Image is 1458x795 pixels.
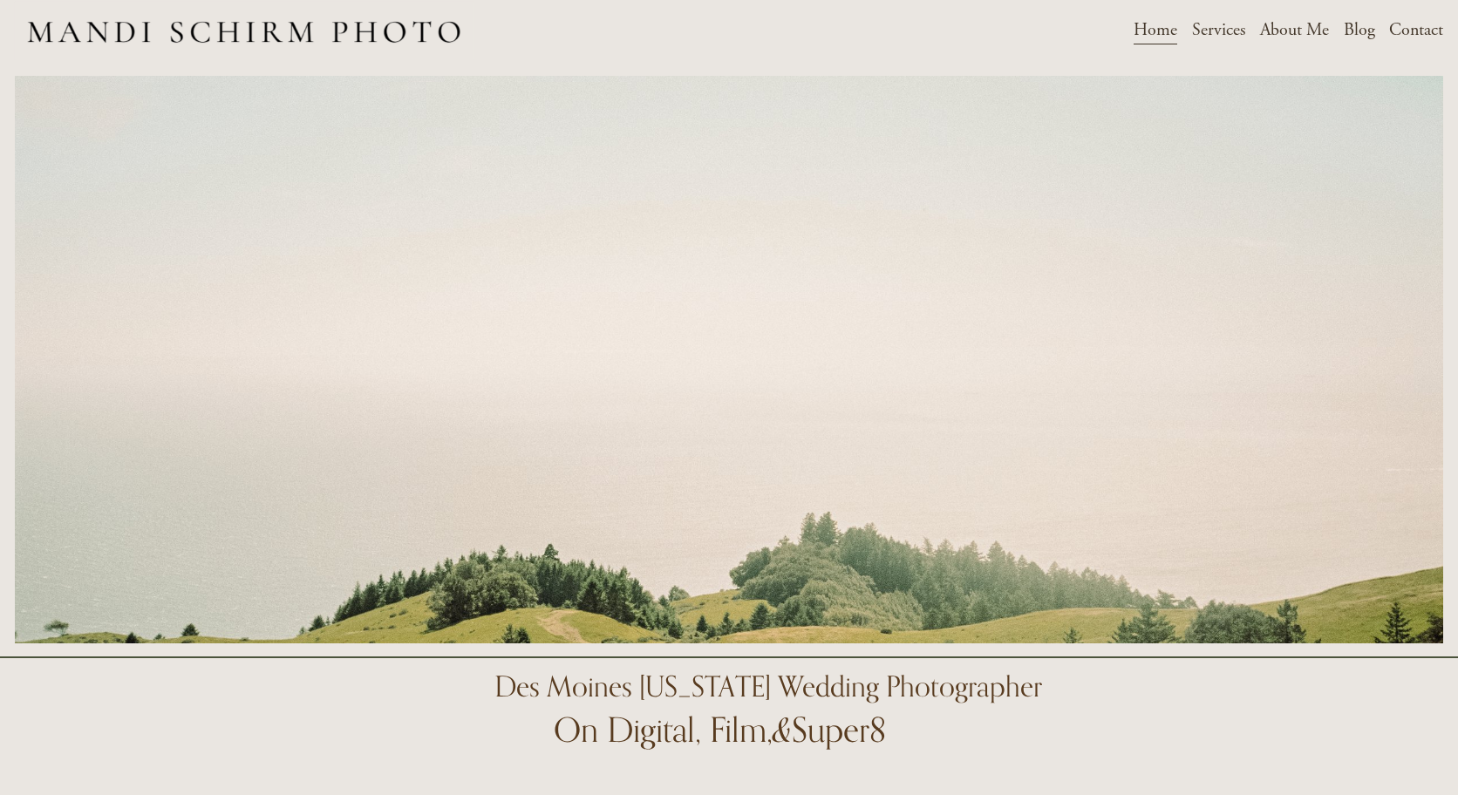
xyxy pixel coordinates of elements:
img: Film-15.jpg [15,76,1444,643]
a: folder dropdown [1192,15,1245,46]
a: About Me [1260,15,1329,46]
span: Services [1192,17,1245,44]
h1: On Digital, Film, Super8 [554,712,886,748]
h1: Des Moines [US_STATE] Wedding Photographer [494,672,1042,701]
img: Des Moines Wedding Photographer - Mandi Schirm Photo [15,2,474,60]
a: Blog [1344,15,1375,46]
em: & [773,703,792,758]
a: Contact [1389,15,1443,46]
a: Home [1134,15,1177,46]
